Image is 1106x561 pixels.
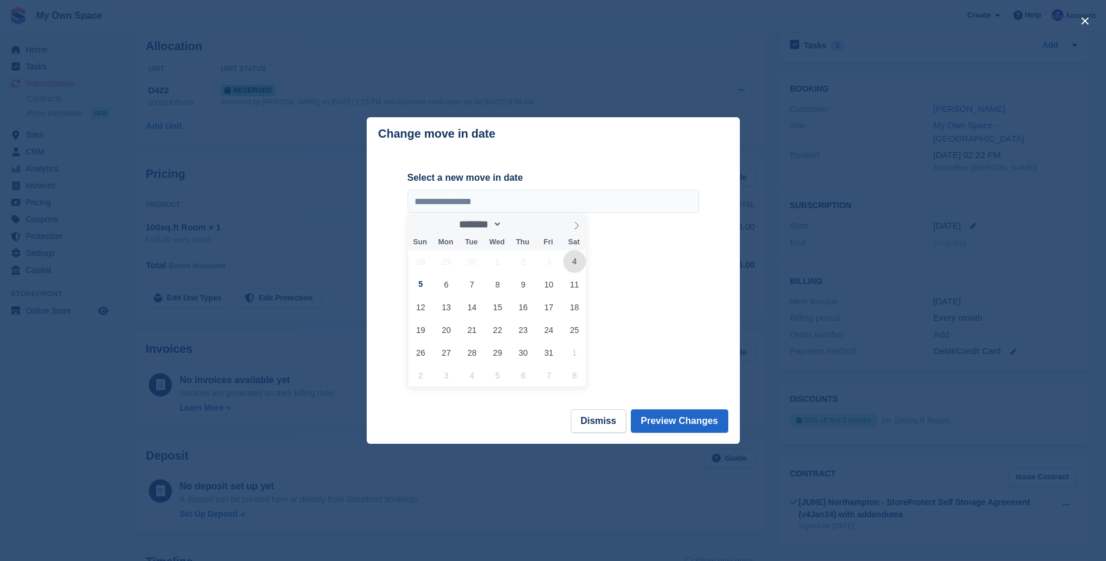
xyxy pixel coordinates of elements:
span: Tue [458,239,484,246]
span: October 13, 2025 [435,296,458,318]
span: Mon [433,239,458,246]
button: Dismiss [571,409,626,433]
span: September 29, 2025 [435,250,458,273]
span: October 12, 2025 [409,296,432,318]
button: close [1076,12,1094,30]
span: October 8, 2025 [486,273,509,296]
span: October 2, 2025 [512,250,535,273]
span: November 3, 2025 [435,364,458,387]
span: October 19, 2025 [409,318,432,341]
span: November 1, 2025 [563,341,586,364]
span: October 25, 2025 [563,318,586,341]
span: Thu [510,239,535,246]
span: October 26, 2025 [409,341,432,364]
span: Sat [561,239,587,246]
span: October 21, 2025 [461,318,483,341]
span: October 20, 2025 [435,318,458,341]
span: October 7, 2025 [461,273,483,296]
span: October 31, 2025 [538,341,560,364]
span: November 2, 2025 [409,364,432,387]
p: Change move in date [378,127,496,141]
span: October 28, 2025 [461,341,483,364]
span: November 6, 2025 [512,364,535,387]
span: November 7, 2025 [538,364,560,387]
span: October 24, 2025 [538,318,560,341]
span: November 8, 2025 [563,364,586,387]
span: October 29, 2025 [486,341,509,364]
span: October 16, 2025 [512,296,535,318]
span: October 18, 2025 [563,296,586,318]
span: October 14, 2025 [461,296,483,318]
span: Sun [408,239,433,246]
select: Month [455,218,503,230]
span: October 5, 2025 [409,273,432,296]
span: October 10, 2025 [538,273,560,296]
span: October 9, 2025 [512,273,535,296]
span: October 30, 2025 [512,341,535,364]
input: Year [502,218,539,230]
span: October 11, 2025 [563,273,586,296]
span: Wed [484,239,510,246]
span: Fri [535,239,561,246]
span: October 4, 2025 [563,250,586,273]
span: October 17, 2025 [538,296,560,318]
span: September 28, 2025 [409,250,432,273]
span: October 22, 2025 [486,318,509,341]
span: September 30, 2025 [461,250,483,273]
span: October 23, 2025 [512,318,535,341]
span: October 6, 2025 [435,273,458,296]
span: October 3, 2025 [538,250,560,273]
span: October 27, 2025 [435,341,458,364]
label: Select a new move in date [408,171,699,185]
span: October 1, 2025 [486,250,509,273]
span: November 4, 2025 [461,364,483,387]
span: October 15, 2025 [486,296,509,318]
button: Preview Changes [631,409,728,433]
span: November 5, 2025 [486,364,509,387]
